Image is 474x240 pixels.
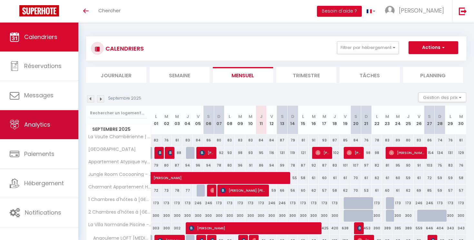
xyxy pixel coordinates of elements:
div: 82 [371,159,382,171]
abbr: L [376,113,378,120]
div: 420 [330,222,340,234]
div: 101 [340,159,351,171]
span: Analytics [24,120,50,129]
div: 62 [371,172,382,184]
span: Notifications [25,208,61,216]
div: 70 [351,185,361,197]
div: 102 [330,147,340,159]
div: 87 [319,159,330,171]
div: 93 [224,147,235,159]
abbr: J [407,113,410,120]
div: 81 [298,134,309,146]
div: 80 [224,159,235,171]
div: 300 [151,210,162,222]
li: Mensuel [213,67,273,83]
div: 74 [435,134,445,146]
div: 173 [224,197,235,209]
span: [PERSON_NAME] [399,6,444,14]
div: 61 [393,185,403,197]
div: 95 [393,159,403,171]
div: 300 [161,210,172,222]
th: 26 [414,106,424,134]
img: logout [459,7,467,15]
div: 173 [403,197,414,209]
div: 173 [214,197,224,209]
div: 59 [266,185,277,197]
li: Semaine [150,67,210,83]
div: 62 [340,185,351,197]
th: 27 [424,106,435,134]
div: 80 [403,134,414,146]
abbr: M [459,113,463,120]
div: 87 [172,159,183,171]
div: 78 [371,134,382,146]
div: 246 [424,197,435,209]
div: 300 [224,210,235,222]
span: [PERSON_NAME] [389,147,424,159]
span: Appartement Atypique Hypercentre [87,159,152,164]
div: 300 [287,210,298,222]
div: 390 [371,222,382,234]
div: 94 [266,159,277,171]
div: 173 [182,197,193,209]
span: [PERSON_NAME] [357,222,361,234]
div: 88 [172,147,183,159]
div: 173 [393,197,403,209]
div: 61 [371,185,382,197]
div: 646 [424,222,435,234]
span: [PERSON_NAME] [210,184,214,197]
th: 21 [361,106,372,134]
abbr: M [238,113,242,120]
div: 96 [193,159,203,171]
div: 246 [193,197,203,209]
div: 81 [456,134,466,146]
div: 58 [456,172,466,184]
span: [PERSON_NAME] [158,147,161,159]
div: 89 [393,134,403,146]
div: 78 [287,159,298,171]
div: 61 [361,172,372,184]
span: [PERSON_NAME] [200,147,214,159]
th: 01 [151,106,162,134]
abbr: D [365,113,368,120]
div: 82 [151,134,162,146]
th: 07 [214,106,224,134]
div: 73 [161,185,172,197]
div: 94 [203,159,214,171]
div: 300 [309,210,319,222]
div: 173 [151,197,162,209]
div: 107 [351,159,361,171]
abbr: L [449,113,451,120]
div: 95 [256,147,267,159]
span: Messages [24,91,54,99]
th: 16 [309,106,319,134]
th: 10 [245,106,256,134]
div: 173 [330,197,340,209]
span: [GEOGRAPHIC_DATA] [87,147,136,152]
div: 134 [435,147,445,159]
div: 173 [456,197,466,209]
div: 246 [414,197,424,209]
div: 76 [456,159,466,171]
li: Journalier [86,67,146,83]
div: 300 [203,210,214,222]
abbr: V [418,113,420,120]
abbr: M [175,113,179,120]
abbr: J [186,113,189,120]
div: 300 [193,210,203,222]
div: 92 [214,147,224,159]
div: 62 [309,185,319,197]
abbr: M [396,113,400,120]
th: 18 [330,106,340,134]
div: 84 [193,134,203,146]
li: Tâches [340,67,400,83]
abbr: V [197,113,200,120]
div: 72 [151,185,162,197]
th: 06 [203,106,214,134]
div: 300 [256,210,267,222]
div: 93 [319,134,330,146]
div: 303 [151,222,162,234]
span: [PERSON_NAME] [168,147,172,159]
th: 15 [298,106,309,134]
th: 25 [403,106,414,134]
